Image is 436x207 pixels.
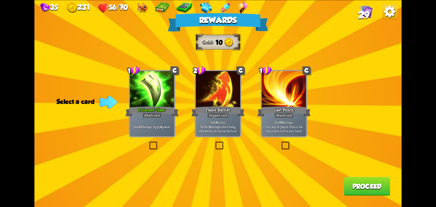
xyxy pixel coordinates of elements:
img: Energy Drink - Whenever playing a Potion card, gain 1 stamina. [220,2,231,13]
div: 1 [127,66,140,75]
img: indicator-arrow.png [100,96,117,108]
div: Gold [202,39,215,46]
p: Deal damage. [263,120,305,133]
div: Gold [67,3,89,13]
div: Attack card [274,113,294,118]
img: Cards_Icon.png [359,4,373,18]
div: C [237,66,245,75]
button: Proceed [344,177,390,195]
p: Gain armor. Reflect damage when being attacked by an enemy this turn. [197,120,239,133]
div: Last Punch [257,105,311,117]
div: 2 [193,66,206,75]
div: Support card [207,113,229,118]
div: C [303,66,311,75]
div: Attack card [142,113,162,118]
div: Flame Barrier [192,105,245,117]
b: + [164,107,166,113]
b: 4 [160,124,162,129]
b: 4 [209,124,211,129]
img: Book - Gain 1 extra stamina at the start of each turn. [155,2,169,13]
div: C [171,66,179,75]
div: Select a card [56,98,115,105]
span: 29 [358,9,370,20]
p: Deal damage. Apply poison. [131,124,173,129]
b: 14 [280,120,283,124]
img: Sweater - Companions attack twice. [199,2,212,13]
b: 10 [139,124,142,129]
img: gold.png [224,38,234,47]
div: Rewards [168,13,268,31]
div: 1 [259,66,272,75]
div: Health [98,3,128,13]
div: Gems [40,3,58,12]
img: Calculator - Shop inventory can be reset 3 times. [177,2,192,13]
div: View all the cards in your deck [359,4,373,19]
img: OptionsButton.png [382,4,397,19]
img: health.png [98,3,108,13]
img: gem.png [40,3,50,12]
span: Can only be played if this is the only attack card in your hand. [263,124,305,133]
div: Poisoned Claw [125,105,179,117]
b: 8 [216,120,217,124]
span: 10 [215,38,222,46]
img: Ice Cream - Retain unused stamina between turns. [238,2,247,13]
img: gold.png [67,3,77,13]
img: Goldfish - Potion cards go to discard pile, rather than being one-off cards. [137,2,147,13]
